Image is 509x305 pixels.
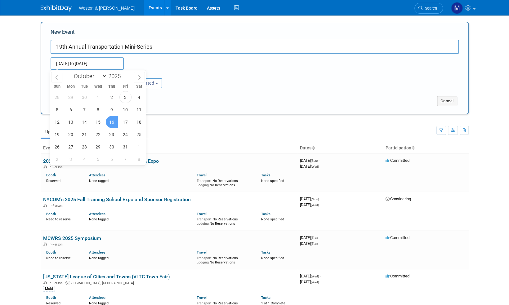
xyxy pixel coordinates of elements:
[300,158,319,163] span: [DATE]
[43,281,47,284] img: In-Person Event
[197,212,207,216] a: Travel
[414,3,443,14] a: Search
[311,159,318,162] span: (Sun)
[261,179,284,183] span: None specified
[89,295,105,300] a: Attendees
[65,128,77,140] span: October 20, 2025
[50,85,64,89] span: Sun
[300,235,319,240] span: [DATE]
[89,250,105,254] a: Attendees
[51,40,459,54] input: Name of Trade Show / Conference
[197,216,252,226] div: No Reservations No Reservations
[106,104,118,116] span: October 9, 2025
[91,85,105,89] span: Wed
[311,145,315,150] a: Sort by Start Date
[107,73,125,80] input: Year
[106,141,118,153] span: October 30, 2025
[89,255,192,260] div: None tagged
[51,57,124,70] input: Start Date - End Date
[105,85,118,89] span: Thu
[386,274,409,278] span: Committed
[261,250,270,254] a: Tasks
[65,91,77,103] span: September 29, 2025
[311,242,318,245] span: (Tue)
[119,128,132,140] span: October 24, 2025
[300,164,319,169] span: [DATE]
[197,256,212,260] span: Transport:
[92,141,104,153] span: October 29, 2025
[106,153,118,165] span: November 6, 2025
[197,183,210,187] span: Lodging:
[78,128,91,140] span: October 21, 2025
[386,197,411,201] span: Considering
[78,153,91,165] span: November 4, 2025
[46,255,80,260] div: Need to reserve
[386,235,409,240] span: Committed
[65,141,77,153] span: October 27, 2025
[197,260,210,264] span: Lodging:
[78,85,91,89] span: Tue
[92,153,104,165] span: November 5, 2025
[51,104,63,116] span: October 5, 2025
[51,70,111,78] div: Attendance / Format:
[43,165,47,168] img: In-Person Event
[297,143,383,153] th: Dates
[261,295,270,300] a: Tasks
[119,104,132,116] span: October 10, 2025
[106,128,118,140] span: October 23, 2025
[261,256,284,260] span: None specified
[51,153,63,165] span: November 2, 2025
[411,145,414,150] a: Sort by Participation Type
[197,217,212,221] span: Transport:
[92,104,104,116] span: October 8, 2025
[197,179,212,183] span: Transport:
[300,280,319,284] span: [DATE]
[65,116,77,128] span: October 13, 2025
[437,96,457,106] button: Cancel
[64,85,78,89] span: Mon
[133,141,145,153] span: November 1, 2025
[311,236,318,240] span: (Tue)
[300,274,321,278] span: [DATE]
[78,91,91,103] span: September 30, 2025
[51,116,63,128] span: October 12, 2025
[89,173,105,177] a: Attendees
[46,216,80,222] div: Need to reserve
[41,143,297,153] th: Event
[311,281,319,284] span: (Wed)
[133,104,145,116] span: October 11, 2025
[197,295,207,300] a: Travel
[197,250,207,254] a: Travel
[119,141,132,153] span: October 31, 2025
[51,141,63,153] span: October 26, 2025
[133,153,145,165] span: November 8, 2025
[43,197,191,202] a: NYCOM's 2025 Fall Training School Expo and Sponsor Registration
[51,128,63,140] span: October 19, 2025
[43,286,55,292] div: Multi
[120,70,180,78] div: Participation:
[119,91,132,103] span: October 3, 2025
[261,217,284,221] span: None specified
[49,281,65,285] span: In-Person
[89,216,192,222] div: None tagged
[300,202,319,207] span: [DATE]
[78,141,91,153] span: October 28, 2025
[386,158,409,163] span: Committed
[451,2,463,14] img: Mary Ann Trujillo
[300,197,321,201] span: [DATE]
[49,242,65,246] span: In-Person
[320,197,321,201] span: -
[197,173,207,177] a: Travel
[311,203,319,207] span: (Wed)
[197,255,252,264] div: No Reservations No Reservations
[46,295,56,300] a: Booth
[41,5,72,11] img: ExhibitDay
[92,128,104,140] span: October 22, 2025
[311,275,319,278] span: (Wed)
[89,212,105,216] a: Attendees
[43,235,101,241] a: MCWRS 2025 Symposium
[133,91,145,103] span: October 4, 2025
[423,6,437,11] span: Search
